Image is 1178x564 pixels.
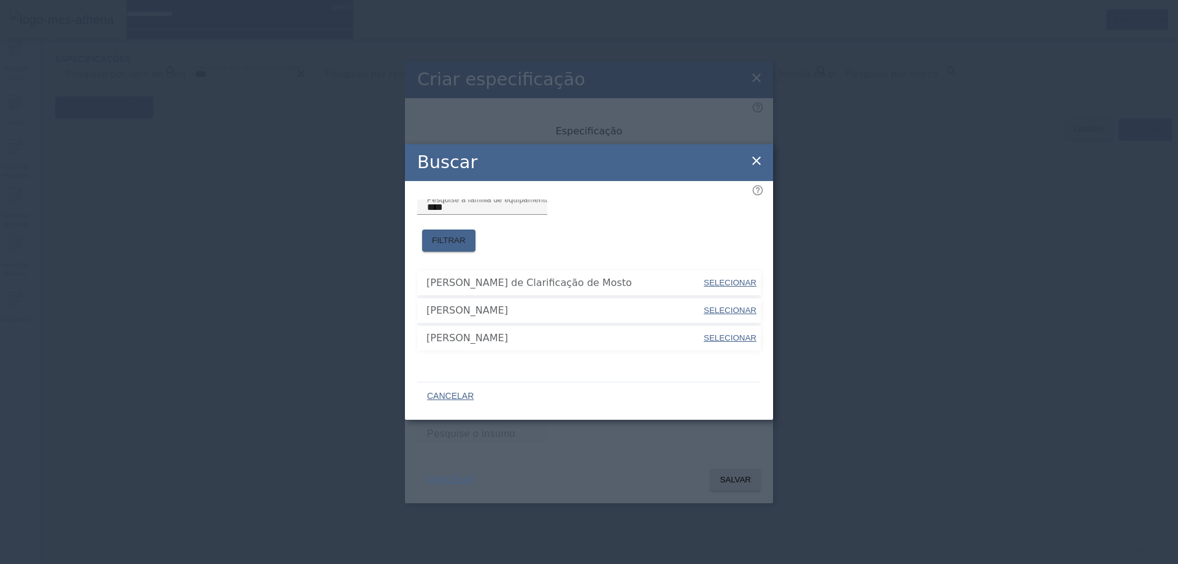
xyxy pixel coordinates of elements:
[417,149,477,176] h2: Buscar
[432,234,466,247] span: FILTRAR
[703,327,758,349] button: SELECIONAR
[426,276,703,290] span: [PERSON_NAME] de Clarificação de Mosto
[427,474,474,486] span: CANCELAR
[426,331,703,346] span: [PERSON_NAME]
[417,385,483,408] button: CANCELAR
[704,333,756,342] span: SELECIONAR
[720,474,751,486] span: SALVAR
[710,469,761,491] button: SALVAR
[704,306,756,315] span: SELECIONAR
[426,303,703,318] span: [PERSON_NAME]
[427,390,474,403] span: CANCELAR
[703,299,758,322] button: SELECIONAR
[704,278,756,287] span: SELECIONAR
[703,272,758,294] button: SELECIONAR
[427,195,550,203] mat-label: Pesquise a família de equipamento
[417,469,483,491] button: CANCELAR
[422,230,475,252] button: FILTRAR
